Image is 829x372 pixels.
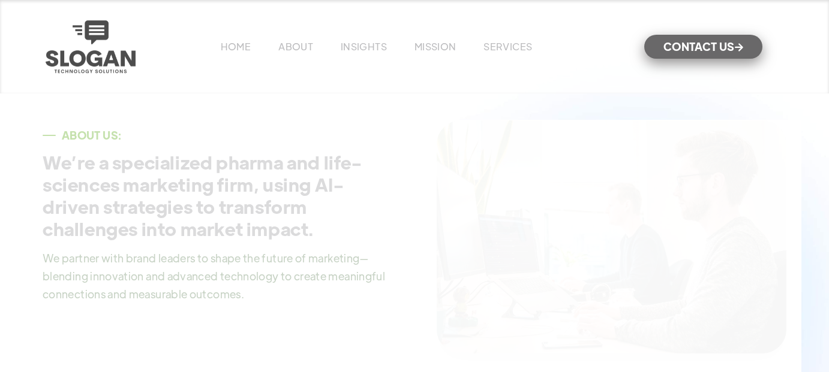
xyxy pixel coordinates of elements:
a: HOME [221,40,251,53]
p: We partner with brand leaders to shape the future of marketing—blending innovation and advanced t... [43,249,391,303]
a: home [43,17,139,76]
a: ABOUT [278,40,313,53]
a: MISSION [414,40,456,53]
img: Two people working [437,120,786,353]
a: INSIGHTS [341,40,387,53]
span:  [735,43,743,51]
div: ABOUT US: [62,129,121,141]
a: SERVICES [483,40,532,53]
a: CONTACT US [644,35,762,59]
strong: We’re a specialized pharma and life-sciences marketing firm, using AI-driven strategies to transf... [43,150,362,240]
